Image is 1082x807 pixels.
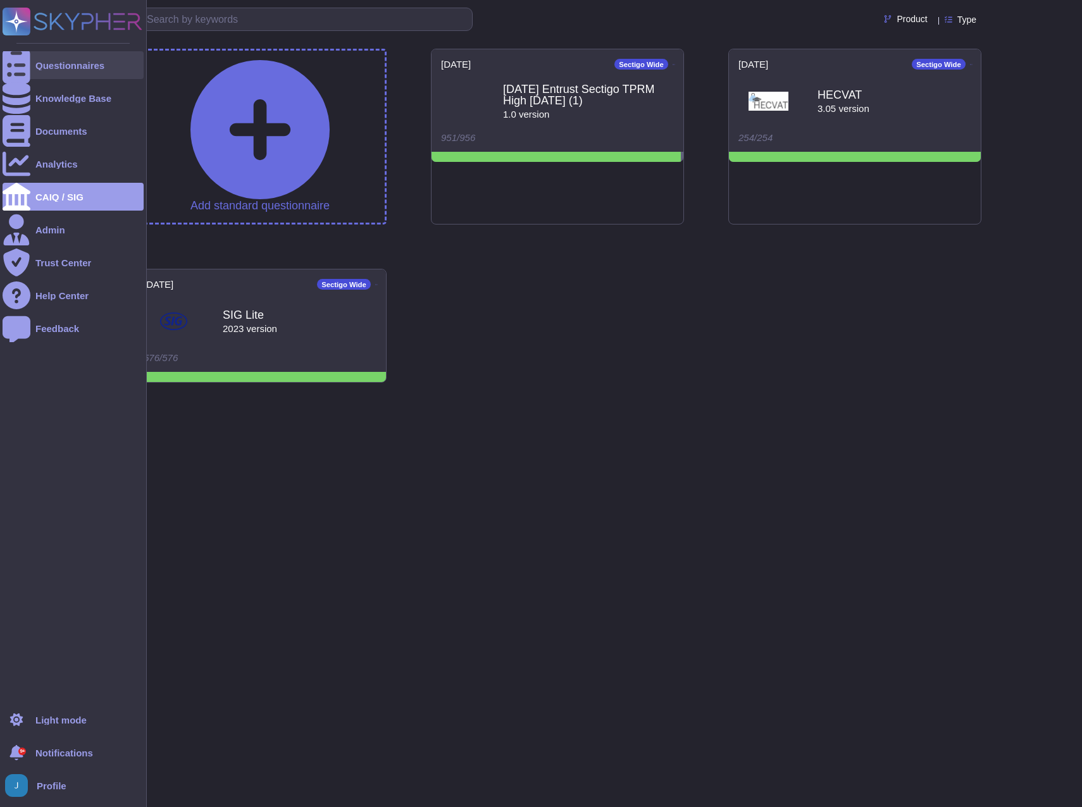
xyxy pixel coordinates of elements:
[738,59,768,70] div: [DATE]
[35,258,91,268] div: Trust Center
[912,59,966,70] span: Sectigo Wide
[503,109,674,119] div: 1.0 version
[3,314,144,342] a: Feedback
[35,715,87,725] div: Light mode
[190,199,330,213] h3: Add standard questionnaire
[441,59,471,70] div: [DATE]
[35,291,89,300] div: Help Center
[35,61,104,70] div: Questionnaires
[156,309,191,334] img: SQ logo
[3,216,144,243] a: Admin
[18,748,26,755] div: 9+
[144,279,173,290] div: [DATE]
[140,8,472,30] input: Search by keywords
[614,59,668,70] span: Sectigo Wide
[35,126,87,136] div: Documents
[5,774,28,797] img: user
[897,15,927,23] span: Product
[503,83,674,106] div: [DATE] Entrust Sectigo TPRM High [DATE] (1)
[35,324,79,333] div: Feedback
[223,324,277,333] div: 2023 version
[3,84,144,112] a: Knowledge Base
[3,183,144,211] a: CAIQ / SIG
[3,249,144,276] a: Trust Center
[738,132,773,143] span: 254/254
[144,352,178,363] span: 576/576
[35,94,111,103] div: Knowledge Base
[3,281,144,309] a: Help Center
[818,89,869,101] div: HECVAT
[957,15,976,24] span: Type
[35,192,84,202] div: CAIQ / SIG
[3,150,144,178] a: Analytics
[818,104,869,113] div: 3.05 version
[37,781,66,791] span: Profile
[35,748,93,758] span: Notifications
[3,772,37,799] button: user
[317,279,371,290] span: Sectigo Wide
[441,132,475,143] span: 951/956
[35,225,65,235] div: Admin
[3,51,144,79] a: Questionnaires
[745,89,792,114] img: SQ logo
[223,309,277,321] div: SIG Lite
[3,117,144,145] a: Documents
[35,159,78,169] div: Analytics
